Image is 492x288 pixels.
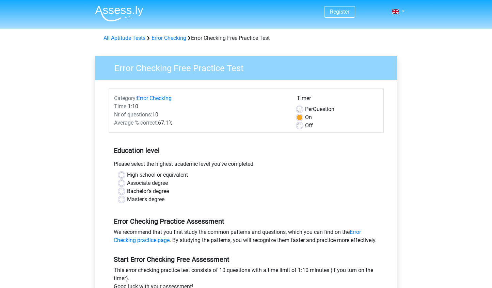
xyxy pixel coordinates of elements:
a: Error Checking practice page [114,229,361,243]
span: Nr of questions: [114,111,152,118]
span: Per [305,106,313,112]
img: Assessly [95,5,143,21]
span: Time: [114,103,128,110]
label: High school or equivalent [127,171,188,179]
div: We recommend that you first study the common patterns and questions, which you can find on the . ... [109,228,384,247]
label: On [305,113,312,122]
div: Timer [297,94,378,105]
a: Error Checking [152,35,186,41]
div: 10 [109,111,292,119]
span: Category: [114,95,137,101]
h5: Start Error Checking Free Assessment [114,255,379,263]
a: Register [330,9,349,15]
span: Average % correct: [114,119,158,126]
div: 1:10 [109,102,292,111]
div: Please select the highest academic level you’ve completed. [109,160,384,171]
a: All Aptitude Tests [104,35,145,41]
div: Error Checking Free Practice Test [101,34,392,42]
a: Error Checking [137,95,172,101]
label: Master's degree [127,195,164,204]
h5: Error Checking Practice Assessment [114,217,379,225]
h3: Error Checking Free Practice Test [106,60,392,74]
label: Question [305,105,334,113]
label: Off [305,122,313,130]
h5: Education level [114,144,379,157]
label: Bachelor's degree [127,187,169,195]
div: 67.1% [109,119,292,127]
label: Associate degree [127,179,168,187]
